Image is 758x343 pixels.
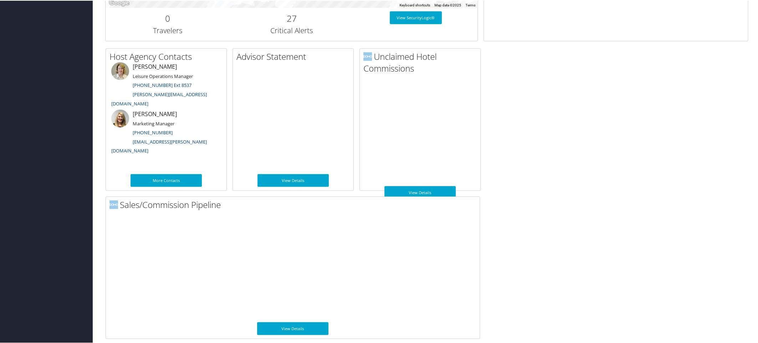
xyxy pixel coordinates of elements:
[235,12,349,24] h2: 27
[236,50,353,62] h2: Advisor Statement
[133,120,174,126] small: Marketing Manager
[466,2,475,6] a: Terms (opens in new tab)
[133,129,173,135] a: [PHONE_NUMBER]
[385,186,456,198] a: View Details
[111,138,207,154] a: [EMAIL_ADDRESS][PERSON_NAME][DOMAIN_NAME]
[110,50,227,62] h2: Host Agency Contacts
[111,62,129,79] img: meredith-price.jpg
[400,2,430,7] button: Keyboard shortcuts
[111,90,207,106] a: [PERSON_NAME][EMAIL_ADDRESS][DOMAIN_NAME]
[133,72,193,79] small: Leisure Operations Manager
[111,12,224,24] h2: 0
[110,198,480,210] h2: Sales/Commission Pipeline
[235,25,349,35] h3: Critical Alerts
[108,109,225,156] li: [PERSON_NAME]
[111,109,129,127] img: ali-moffitt.jpg
[363,52,372,60] img: domo-logo.png
[133,81,192,88] a: [PHONE_NUMBER] Ext 8537
[258,173,329,186] a: View Details
[111,25,224,35] h3: Travelers
[434,2,461,6] span: Map data ©2025
[363,50,480,74] h2: Unclaimed Hotel Commissions
[131,173,202,186] a: More Contacts
[108,62,225,109] li: [PERSON_NAME]
[110,200,118,208] img: domo-logo.png
[390,11,442,24] a: View SecurityLogic®
[257,322,329,334] a: View Details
